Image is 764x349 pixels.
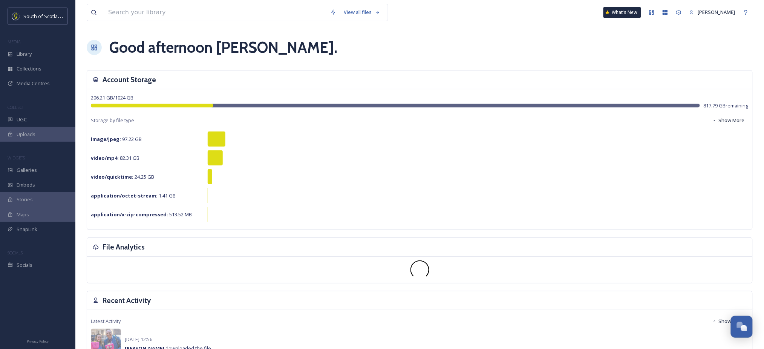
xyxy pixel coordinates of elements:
span: Embeds [17,181,35,188]
span: UGC [17,116,27,123]
strong: image/jpeg : [91,136,121,142]
input: Search your library [104,4,326,21]
span: Library [17,51,32,58]
span: 82.31 GB [91,155,139,161]
span: 24.25 GB [91,173,154,180]
span: South of Scotland Destination Alliance [23,12,109,20]
a: View all files [340,5,384,20]
span: SOCIALS [8,250,23,256]
button: Open Chat [731,316,753,338]
a: [PERSON_NAME] [686,5,739,20]
span: Collections [17,65,41,72]
a: Privacy Policy [27,336,49,345]
span: Latest Activity [91,318,121,325]
strong: video/mp4 : [91,155,119,161]
span: 206.21 GB / 1024 GB [91,94,133,101]
strong: video/quicktime : [91,173,133,180]
span: Maps [17,211,29,218]
span: Galleries [17,167,37,174]
span: [PERSON_NAME] [698,9,735,15]
span: 1.41 GB [91,192,176,199]
strong: application/x-zip-compressed : [91,211,168,218]
img: images.jpeg [12,12,20,20]
span: Uploads [17,131,35,138]
button: Show More [709,113,749,128]
a: What's New [603,7,641,18]
span: 817.79 GB remaining [704,102,749,109]
span: Socials [17,262,32,269]
span: 513.52 MB [91,211,192,218]
h3: Account Storage [103,74,156,85]
span: COLLECT [8,104,24,110]
button: Show More [709,314,749,329]
span: [DATE] 12:56 [125,336,152,343]
span: SnapLink [17,226,37,233]
span: Media Centres [17,80,50,87]
h1: Good afternoon [PERSON_NAME] . [109,36,337,59]
span: Privacy Policy [27,339,49,344]
h3: File Analytics [103,242,145,253]
span: WIDGETS [8,155,25,161]
strong: application/octet-stream : [91,192,158,199]
span: Storage by file type [91,117,134,124]
span: MEDIA [8,39,21,44]
span: 97.22 GB [91,136,142,142]
span: Stories [17,196,33,203]
h3: Recent Activity [103,295,151,306]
